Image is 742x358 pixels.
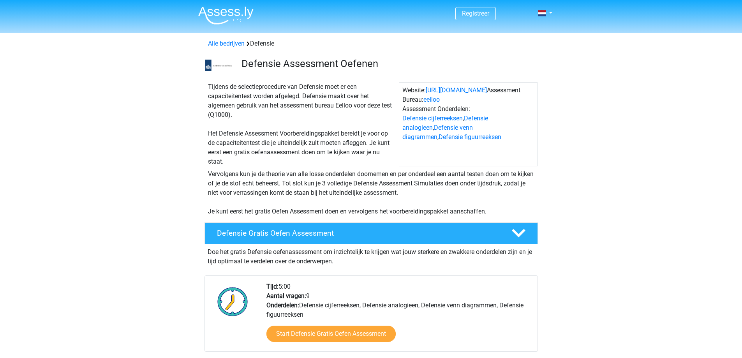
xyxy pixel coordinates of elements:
a: Registreer [462,10,489,17]
h3: Defensie Assessment Oefenen [241,58,532,70]
b: Onderdelen: [266,302,299,309]
a: Alle bedrijven [208,40,245,47]
h4: Defensie Gratis Oefen Assessment [217,229,499,238]
a: eelloo [423,96,440,103]
b: Tijd: [266,283,278,290]
div: Vervolgens kun je de theorie van alle losse onderdelen doornemen en per onderdeel een aantal test... [205,169,538,216]
a: Defensie cijferreeksen [402,115,463,122]
a: [URL][DOMAIN_NAME] [426,86,487,94]
div: Website: Assessment Bureau: Assessment Onderdelen: , , , [399,82,538,166]
div: 5:00 9 Defensie cijferreeksen, Defensie analogieen, Defensie venn diagrammen, Defensie figuurreeksen [261,282,537,351]
b: Aantal vragen: [266,292,306,300]
a: Start Defensie Gratis Oefen Assessment [266,326,396,342]
a: Defensie figuurreeksen [439,133,501,141]
img: Klok [213,282,252,321]
div: Tijdens de selectieprocedure van Defensie moet er een capaciteitentest worden afgelegd. Defensie ... [205,82,399,166]
div: Doe het gratis Defensie oefenassessment om inzichtelijk te krijgen wat jouw sterkere en zwakkere ... [204,244,538,266]
a: Defensie analogieen [402,115,488,131]
a: Defensie venn diagrammen [402,124,473,141]
img: Assessly [198,6,254,25]
div: Defensie [205,39,538,48]
a: Defensie Gratis Oefen Assessment [201,222,541,244]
